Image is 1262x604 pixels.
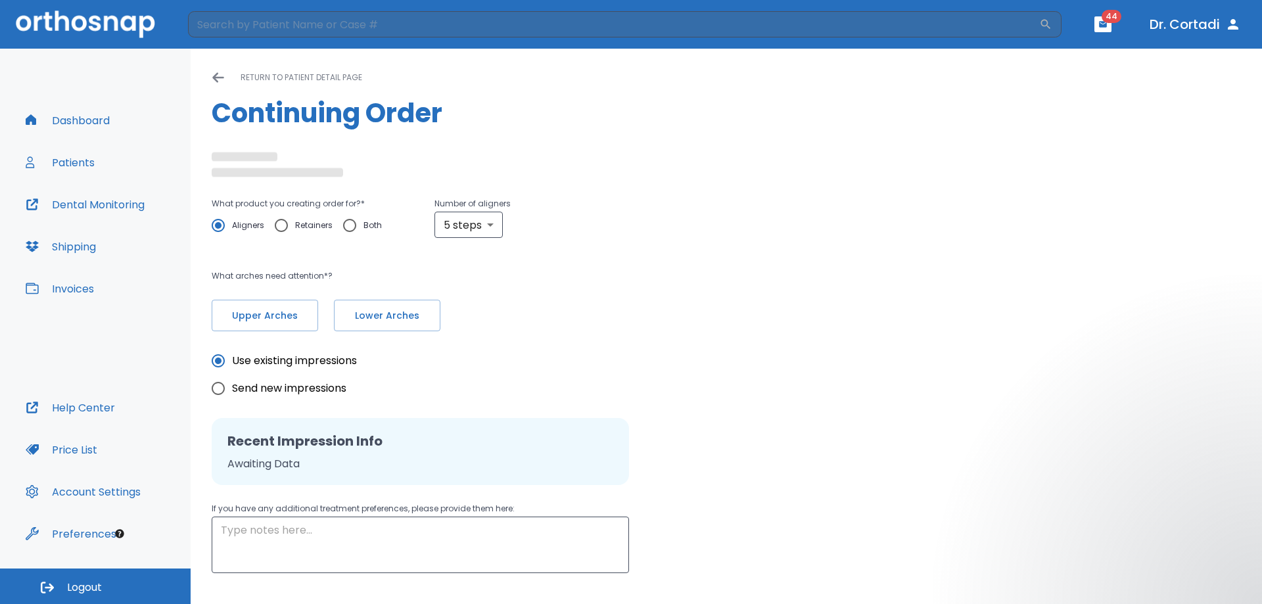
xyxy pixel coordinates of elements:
[1144,12,1246,36] button: Dr. Cortadi
[27,338,220,352] div: 🦷 Orthosnap Pricing Explained
[26,27,128,45] img: logo
[67,580,102,595] span: Logout
[18,231,104,262] button: Shipping
[232,353,357,369] span: Use existing impressions
[18,147,103,178] button: Patients
[334,300,440,331] button: Lower Arches
[232,218,264,233] span: Aligners
[27,363,220,377] div: Orthosnap Package Pricing
[212,196,392,212] p: What product you creating order for? *
[295,218,333,233] span: Retainers
[19,271,244,295] div: How To Submit a New Case
[363,218,382,233] span: Both
[434,212,503,238] div: 5 steps
[18,476,149,507] button: Account Settings
[19,239,244,266] button: Search for help
[212,300,318,331] button: Upper Arches
[348,309,427,323] span: Lower Arches
[18,392,123,423] button: Help Center
[179,21,205,47] img: Profile image for Ma
[212,501,629,517] p: If you have any additional treatment preferences, please provide them here:
[212,268,812,284] p: What arches need attention*?
[208,443,229,452] span: Help
[19,295,244,333] div: Dental Monitoring®: What it is and why we're partnering with them
[29,443,58,452] span: Home
[188,11,1039,37] input: Search by Patient Name or Case #
[26,93,237,116] p: Hi [PERSON_NAME]
[1102,10,1121,23] span: 44
[109,443,154,452] span: Messages
[26,116,237,160] p: How can we help you?
[27,188,220,202] div: Send us a message
[225,309,304,323] span: Upper Arches
[27,202,220,216] div: We typically reply in a few minutes
[18,518,124,549] button: Preferences
[212,93,1241,133] h1: Continuing Order
[27,276,220,290] div: How To Submit a New Case
[175,410,263,463] button: Help
[27,246,106,260] span: Search for help
[18,105,118,136] button: Dashboard
[18,189,152,220] button: Dental Monitoring
[227,431,613,451] h2: Recent Impression Info
[114,528,126,540] div: Tooltip anchor
[87,410,175,463] button: Messages
[18,273,102,304] button: Invoices
[434,196,511,212] p: Number of aligners
[13,177,250,227] div: Send us a messageWe typically reply in a few minutes
[227,456,613,472] p: Awaiting Data
[16,11,155,37] img: Orthosnap
[27,300,220,328] div: Dental Monitoring®: What it is and why we're partnering with them
[18,434,105,465] button: Price List
[19,358,244,382] div: Orthosnap Package Pricing
[241,70,362,85] p: return to patient detail page
[232,381,346,396] span: Send new impressions
[226,21,250,45] div: Close
[154,21,180,47] img: Profile image for Mohammed
[19,333,244,358] div: 🦷 Orthosnap Pricing Explained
